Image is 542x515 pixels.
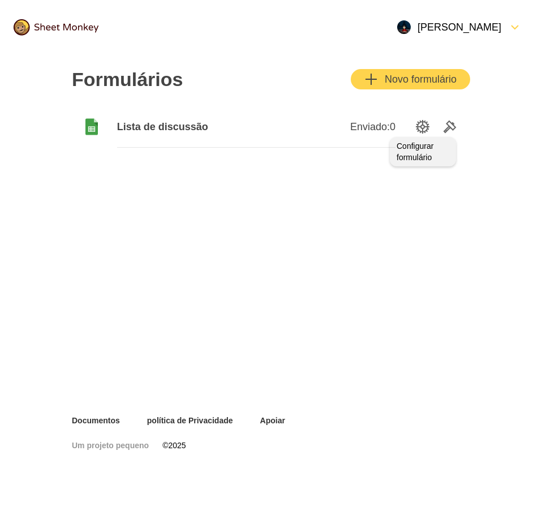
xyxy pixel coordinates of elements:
[416,120,429,134] svg: Opções de configuração
[117,121,208,132] font: Lista de discussão
[260,416,285,425] font: Apoiar
[147,415,233,426] a: política de Privacidade
[72,416,120,425] font: Documentos
[390,14,528,41] button: Abrir Menu
[72,441,149,450] font: Um projeto pequeno
[72,415,120,426] a: Documentos
[418,22,501,33] font: [PERSON_NAME]
[147,416,233,425] font: política de Privacidade
[443,120,457,134] svg: Ferramentas
[168,441,186,450] font: 2025
[162,441,168,450] font: ©
[508,20,522,34] svg: FormDown
[72,68,183,90] font: Formulários
[351,69,470,89] button: AdicionarNovo formulário
[385,74,457,85] font: Novo formulário
[397,141,433,162] font: Configurar formulário
[364,72,378,86] svg: Adicionar
[72,440,149,451] a: Um projeto pequeno
[350,121,390,132] font: Enviado:
[390,121,395,132] font: 0
[14,19,98,36] img: logo@2x.png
